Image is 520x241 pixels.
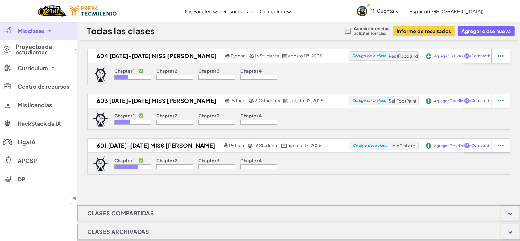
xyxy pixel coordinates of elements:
img: logo [92,111,109,127]
span: Compartir [471,99,490,103]
a: Español ([GEOGRAPHIC_DATA]) [406,3,487,19]
img: logo [92,156,109,171]
span: Mis Paneles [185,8,212,15]
p: Chapter 3 [198,113,220,118]
p: Chapter 4 [240,158,262,163]
img: IconStudentEllipsis.svg [498,143,504,148]
img: MultipleUsers.png [249,54,254,58]
span: Aún sin licencias [354,26,389,31]
span: HackStack de IA [18,121,61,126]
span: Centro de recursos [18,84,69,89]
p: ✅ [139,113,143,118]
p: Chapter 2 [156,68,178,73]
p: Chapter 4 [240,68,262,73]
img: avatar [357,6,367,16]
span: 20 Students [255,98,280,103]
span: Python [230,98,245,103]
img: IconAddStudents.svg [426,98,431,104]
span: ◀ [72,193,77,202]
span: Python [229,142,244,148]
img: python.png [225,54,230,58]
p: Chapter 4 [240,113,262,118]
a: 604 [DATE]-[DATE] MISS [PERSON_NAME] Python 16 Students agosto 11º, 2025 [88,51,349,61]
span: Código de la clase [353,144,387,147]
span: Compartir [471,54,490,58]
img: MultipleUsers.png [247,143,253,148]
img: IconShare_Purple.svg [464,98,470,104]
span: Agregar Estudiantes [434,54,471,58]
img: MultipleUsers.png [249,99,254,103]
p: Chapter 2 [156,113,178,118]
span: Código de la clase [352,99,386,103]
img: python.png [225,99,230,103]
a: Solicitar licencias [354,31,389,36]
span: Mi Cuenta [370,7,399,14]
img: python.png [224,143,229,148]
p: Chapter 3 [198,158,220,163]
span: 16 Students [255,53,279,58]
h1: Clases Archivadas [78,224,159,239]
p: Chapter 2 [156,158,178,163]
h1: Clases compartidas [78,205,163,221]
img: IconStudentEllipsis.svg [498,98,504,104]
p: Chapter 3 [198,68,220,73]
p: Chapter 1 [114,68,135,73]
span: Español ([GEOGRAPHIC_DATA]) [409,8,484,15]
img: calendar.svg [282,54,287,58]
span: Mis licencias [18,102,52,108]
span: RestFoodBird [389,53,418,59]
a: Mis Paneles [182,3,220,19]
p: Chapter 1 [114,113,135,118]
a: Ozaria by CodeCombat logo [38,5,67,17]
span: Resources [223,8,248,15]
span: Liga IA [18,139,35,145]
img: Home [38,5,67,17]
img: IconShare_Purple.svg [464,143,470,148]
a: Mi Cuenta [354,1,402,21]
button: Agregar clase nueva [458,26,514,36]
a: Curriculum [257,3,294,19]
span: agosto 11º, 2025 [289,98,324,103]
span: Compartir [471,144,490,147]
span: agosto 11º, 2025 [287,142,322,148]
span: Curriculum [18,65,48,71]
span: Agregar Estudiantes [434,99,471,103]
img: IconShare_Purple.svg [464,53,470,59]
h2: 604 [DATE]-[DATE] MISS [PERSON_NAME] [88,51,224,61]
p: ✅ [139,158,143,163]
img: calendar.svg [283,99,289,103]
span: Proyectos de estudiantes [16,44,71,55]
img: logo [92,66,109,82]
img: calendar.svg [281,143,287,148]
a: Resources [220,3,257,19]
span: SellFootPaint [389,98,416,104]
p: Chapter 1 [114,158,135,163]
img: IconAddStudents.svg [426,53,431,59]
a: 601 [DATE]-[DATE] MISS [PERSON_NAME] Python 26 Students agosto 11º, 2025 [88,141,350,150]
span: Python [231,53,246,58]
span: HelpPinLate [390,143,415,148]
img: IconAddStudents.svg [426,143,431,149]
span: Código de la clase [352,54,386,58]
span: Curriculum [260,8,285,15]
a: 603 [DATE]-[DATE] MISS [PERSON_NAME] Python 20 Students agosto 11º, 2025 [88,96,349,105]
p: ✅ [139,68,143,73]
h2: 603 [DATE]-[DATE] MISS [PERSON_NAME] [88,96,224,105]
h2: 601 [DATE]-[DATE] MISS [PERSON_NAME] [88,141,222,150]
span: 26 Students [254,142,279,148]
img: Tecmilenio logo [70,6,117,16]
span: agosto 11º, 2025 [288,53,322,58]
span: Agregar Estudiantes [434,144,471,148]
span: Mis clases [18,28,45,34]
h1: Todas las clases [87,25,155,37]
img: IconStudentEllipsis.svg [498,53,504,59]
button: Informe de resultados [393,26,455,36]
